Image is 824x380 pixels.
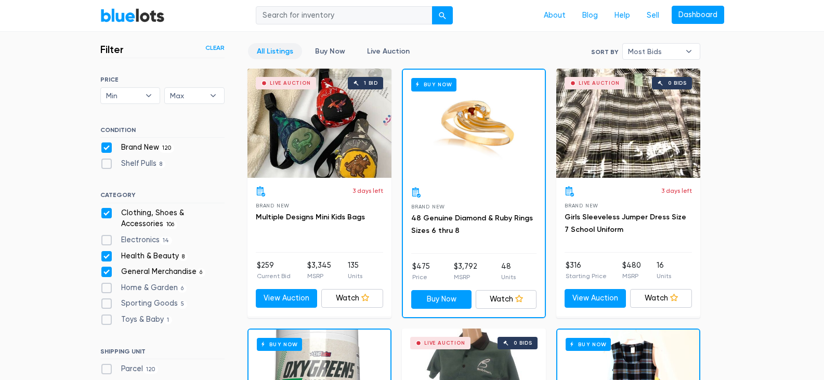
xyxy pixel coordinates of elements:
[100,266,206,278] label: General Merchandise
[566,260,607,281] li: $316
[574,6,606,25] a: Blog
[100,126,225,138] h6: CONDITION
[364,81,378,86] div: 1 bid
[100,207,225,230] label: Clothing, Shoes & Accessories
[579,81,620,86] div: Live Auction
[100,76,225,83] h6: PRICE
[628,44,680,59] span: Most Bids
[248,43,302,59] a: All Listings
[100,282,187,294] label: Home & Garden
[100,251,188,262] label: Health & Beauty
[412,272,430,282] p: Price
[411,78,456,91] h6: Buy Now
[257,271,291,281] p: Current Bid
[159,144,175,152] span: 120
[256,213,365,221] a: Multiple Designs Mini Kids Bags
[256,6,433,25] input: Search for inventory
[170,88,204,103] span: Max
[591,47,618,57] label: Sort By
[565,213,686,234] a: Girls Sleeveless Jumper Dress Size 7 School Uniform
[514,340,532,346] div: 0 bids
[424,340,465,346] div: Live Auction
[307,260,331,281] li: $3,345
[247,69,391,178] a: Live Auction 1 bid
[100,363,159,375] label: Parcel
[535,6,574,25] a: About
[566,338,611,351] h6: Buy Now
[476,290,537,309] a: Watch
[270,81,311,86] div: Live Auction
[556,69,700,178] a: Live Auction 0 bids
[179,253,188,261] span: 8
[106,88,140,103] span: Min
[630,289,692,308] a: Watch
[163,221,178,229] span: 106
[143,365,159,374] span: 120
[160,237,173,245] span: 14
[178,284,187,293] span: 6
[205,43,225,53] a: Clear
[138,88,160,103] b: ▾
[100,348,225,359] h6: SHIPPING UNIT
[100,314,173,325] label: Toys & Baby
[668,81,687,86] div: 0 bids
[256,203,290,208] span: Brand New
[622,260,641,281] li: $480
[412,261,430,282] li: $475
[100,158,166,169] label: Shelf Pulls
[321,289,383,308] a: Watch
[411,290,472,309] a: Buy Now
[164,316,173,324] span: 1
[348,271,362,281] p: Units
[672,6,724,24] a: Dashboard
[501,272,516,282] p: Units
[197,268,206,277] span: 6
[100,234,173,246] label: Electronics
[565,289,626,308] a: View Auction
[565,203,598,208] span: Brand New
[178,300,188,309] span: 5
[100,191,225,203] h6: CATEGORY
[638,6,668,25] a: Sell
[100,43,124,56] h3: Filter
[348,260,362,281] li: 135
[256,289,318,308] a: View Auction
[657,260,671,281] li: 16
[100,298,188,309] label: Sporting Goods
[403,70,545,179] a: Buy Now
[566,271,607,281] p: Starting Price
[100,142,175,153] label: Brand New
[257,338,302,351] h6: Buy Now
[156,160,166,168] span: 8
[352,186,383,195] p: 3 days left
[411,204,445,209] span: Brand New
[606,6,638,25] a: Help
[100,8,165,23] a: BlueLots
[501,261,516,282] li: 48
[307,271,331,281] p: MSRP
[661,186,692,195] p: 3 days left
[358,43,418,59] a: Live Auction
[454,261,477,282] li: $3,792
[454,272,477,282] p: MSRP
[657,271,671,281] p: Units
[411,214,533,235] a: 48 Genuine Diamond & Ruby Rings Sizes 6 thru 8
[257,260,291,281] li: $259
[622,271,641,281] p: MSRP
[306,43,354,59] a: Buy Now
[678,44,700,59] b: ▾
[202,88,224,103] b: ▾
